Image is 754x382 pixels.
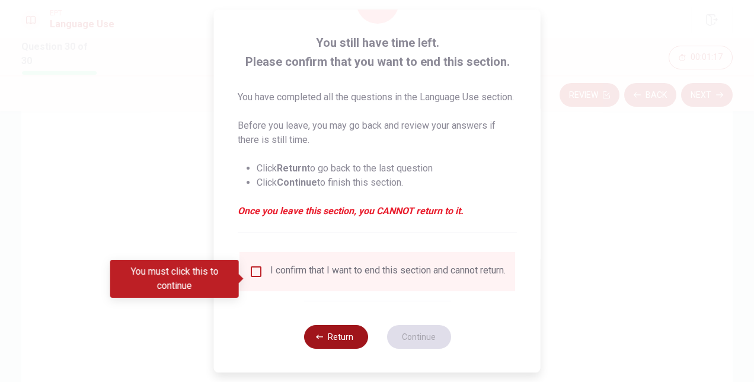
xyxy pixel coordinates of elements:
button: Continue [386,325,451,349]
li: Click to go back to the last question [257,161,517,176]
strong: Continue [277,177,317,188]
p: Before you leave, you may go back and review your answers if there is still time. [238,119,517,147]
button: Return [303,325,368,349]
span: You still have time left. Please confirm that you want to end this section. [238,33,517,71]
li: Click to finish this section. [257,176,517,190]
div: I confirm that I want to end this section and cannot return. [270,265,506,279]
p: You have completed all the questions in the Language Use section. [238,90,517,104]
div: You must click this to continue [110,260,239,298]
strong: Return [277,163,307,174]
span: You must click this to continue [249,265,263,279]
em: Once you leave this section, you CANNOT return to it. [238,204,517,218]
